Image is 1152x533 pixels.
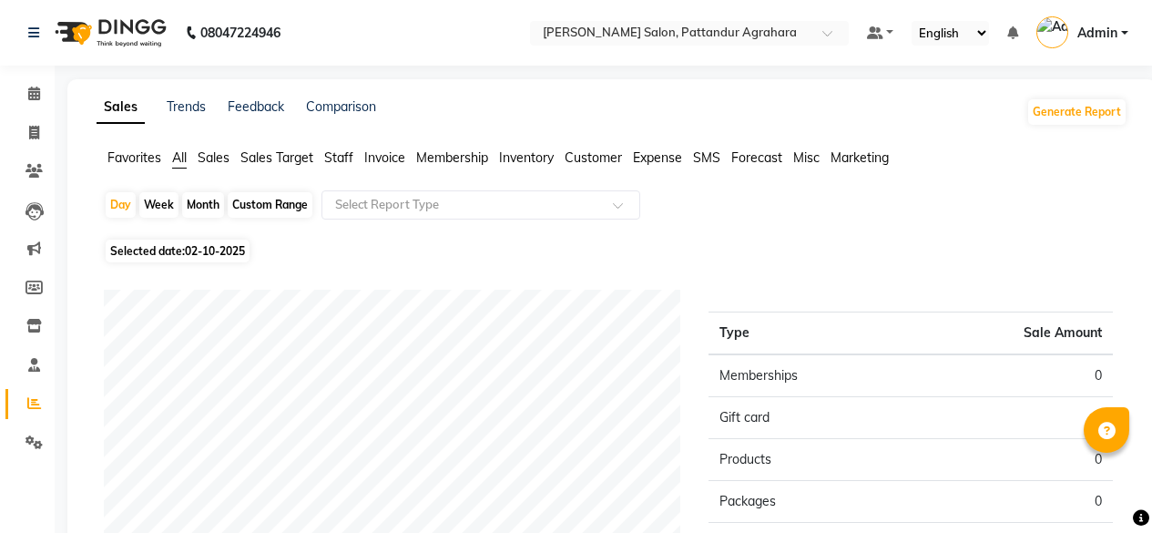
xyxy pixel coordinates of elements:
[911,397,1113,439] td: 0
[200,7,280,58] b: 08047224946
[107,149,161,166] span: Favorites
[731,149,782,166] span: Forecast
[97,91,145,124] a: Sales
[793,149,820,166] span: Misc
[185,244,245,258] span: 02-10-2025
[306,98,376,115] a: Comparison
[1076,460,1134,515] iframe: chat widget
[46,7,171,58] img: logo
[416,149,488,166] span: Membership
[693,149,720,166] span: SMS
[831,149,889,166] span: Marketing
[228,98,284,115] a: Feedback
[911,481,1113,523] td: 0
[499,149,554,166] span: Inventory
[911,439,1113,481] td: 0
[1077,24,1117,43] span: Admin
[182,192,224,218] div: Month
[709,397,911,439] td: Gift card
[139,192,178,218] div: Week
[172,149,187,166] span: All
[709,481,911,523] td: Packages
[228,192,312,218] div: Custom Range
[106,192,136,218] div: Day
[709,439,911,481] td: Products
[1028,99,1126,125] button: Generate Report
[364,149,405,166] span: Invoice
[565,149,622,166] span: Customer
[709,313,911,355] th: Type
[633,149,682,166] span: Expense
[167,98,206,115] a: Trends
[1036,16,1068,48] img: Admin
[198,149,229,166] span: Sales
[911,313,1113,355] th: Sale Amount
[106,240,250,262] span: Selected date:
[709,354,911,397] td: Memberships
[240,149,313,166] span: Sales Target
[324,149,353,166] span: Staff
[911,354,1113,397] td: 0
